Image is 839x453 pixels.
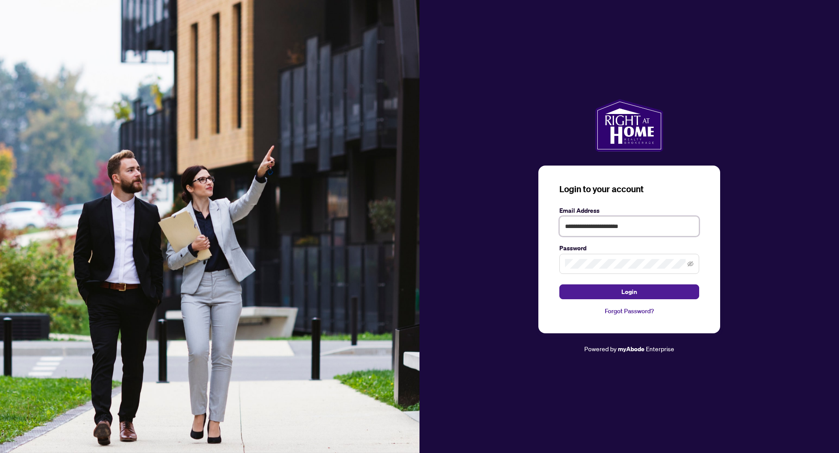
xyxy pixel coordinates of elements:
img: ma-logo [595,99,663,152]
label: Password [559,243,699,253]
span: Login [621,285,637,299]
span: Enterprise [646,345,674,353]
a: myAbode [618,344,645,354]
span: eye-invisible [687,261,693,267]
h3: Login to your account [559,183,699,195]
label: Email Address [559,206,699,215]
span: Powered by [584,345,617,353]
button: Login [559,284,699,299]
a: Forgot Password? [559,306,699,316]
